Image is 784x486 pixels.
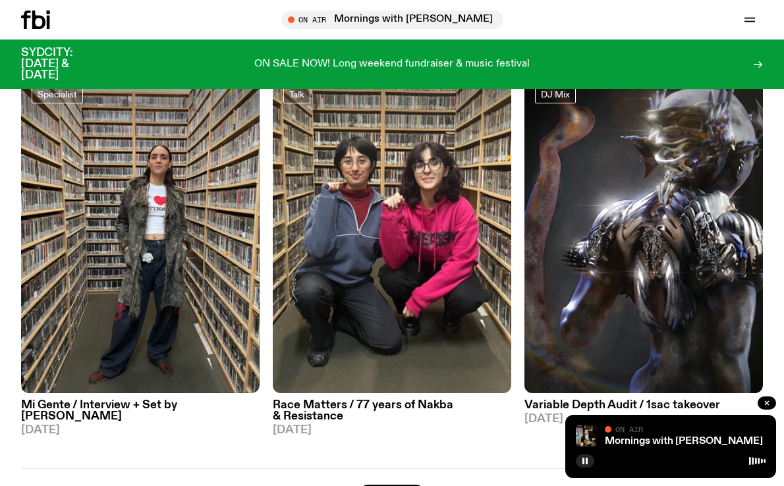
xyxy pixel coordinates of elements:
span: [DATE] [273,425,511,436]
span: Talk [289,90,304,99]
a: Race Matters / 77 years of Nakba & Resistance[DATE] [273,393,511,436]
span: [DATE] [21,425,260,436]
a: Variable Depth Audit / 1sac takeover[DATE] [524,393,763,425]
span: DJ Mix [541,90,570,99]
h3: Race Matters / 77 years of Nakba & Resistance [273,400,511,422]
h3: SYDCITY: [DATE] & [DATE] [21,47,105,81]
h3: Variable Depth Audit / 1sac takeover [524,400,763,411]
a: Talk [283,86,310,103]
span: On Air [615,425,643,433]
a: Mornings with [PERSON_NAME] [605,436,763,446]
p: ON SALE NOW! Long weekend fundraiser & music festival [254,59,530,70]
a: Specialist [32,86,83,103]
button: On AirMornings with [PERSON_NAME] [281,11,503,29]
a: DJ Mix [535,86,576,103]
h3: Mi Gente / Interview + Set by [PERSON_NAME] [21,400,260,422]
a: Mi Gente / Interview + Set by [PERSON_NAME][DATE] [21,393,260,436]
span: [DATE] [524,414,763,425]
span: Specialist [38,90,77,99]
img: Sam blankly stares at the camera, brightly lit by a camera flash wearing a hat collared shirt and... [576,425,597,446]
